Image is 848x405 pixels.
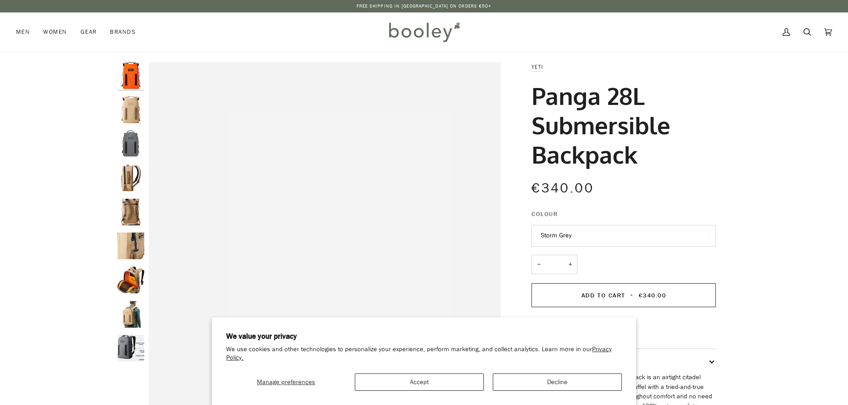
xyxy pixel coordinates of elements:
[532,255,546,275] button: −
[118,335,144,361] img: Panga 28L Submersible Backpack
[226,373,346,391] button: Manage preferences
[532,255,577,275] input: Quantity
[81,28,97,36] span: Gear
[532,283,716,307] button: Add to Cart • €340.00
[226,332,622,341] h2: We value your privacy
[226,345,612,362] a: Privacy Policy.
[581,291,625,300] span: Add to Cart
[532,63,543,71] a: YETI
[74,12,104,52] a: Gear
[355,373,484,391] button: Accept
[226,345,622,362] p: We use cookies and other technologies to personalize your experience, perform marketing, and coll...
[118,267,144,293] img: Yeti Panga Submersible Backpack Tan - Booley Galway
[532,225,716,247] button: Storm Grey
[118,96,144,123] img: Yeti Panga Submersible Backpack Tan - Booley Galway
[103,12,142,52] a: Brands
[37,12,73,52] a: Women
[532,81,709,169] h1: Panga 28L Submersible Backpack
[118,301,144,328] img: Yeti Panga Submersible Backpack Tan - Booley Galway
[118,130,144,157] img: Panga 28L Submersible Backpack
[357,3,492,10] p: Free Shipping in [GEOGRAPHIC_DATA] on Orders €50+
[16,28,30,36] span: Men
[110,28,136,36] span: Brands
[493,373,622,391] button: Decline
[118,233,144,259] img: Yeti Panga Submersible Backpack Tan - Booley Galway
[628,291,636,300] span: •
[639,291,666,300] span: €340.00
[563,255,577,275] button: +
[118,62,144,89] img: Yeti Panga Submersible Backpack King Crab Orange - Booley Galway
[16,12,37,52] a: Men
[385,19,463,45] img: Booley
[257,378,315,386] span: Manage preferences
[118,199,144,225] img: Yeti Panga Submersible Backpack Tan - Booley Galway
[118,164,144,191] img: Yeti Panga Submersible Backpack Tan - Booley Galway
[43,28,67,36] span: Women
[532,209,558,219] span: Colour
[532,179,594,197] span: €340.00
